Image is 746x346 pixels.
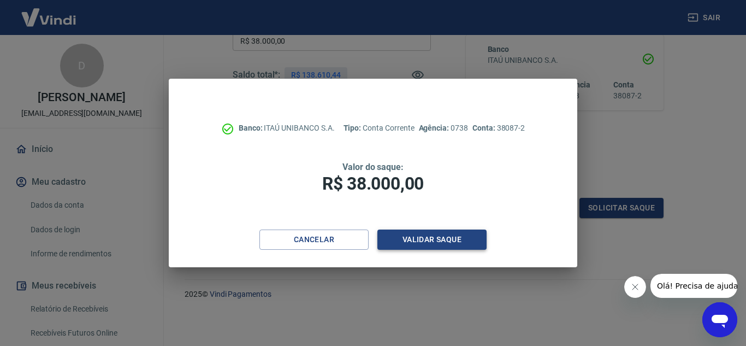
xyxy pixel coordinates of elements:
p: 38087-2 [472,122,525,134]
p: ITAÚ UNIBANCO S.A. [239,122,335,134]
span: Valor do saque: [342,162,404,172]
span: Banco: [239,124,264,132]
iframe: Mensagem da empresa [650,274,737,298]
span: Olá! Precisa de ajuda? [7,8,92,16]
span: Agência: [419,124,451,132]
iframe: Botão para abrir a janela de mensagens [702,302,737,337]
p: Conta Corrente [344,122,415,134]
button: Cancelar [259,230,369,250]
iframe: Fechar mensagem [624,276,646,298]
span: Conta: [472,124,497,132]
span: Tipo: [344,124,363,132]
p: 0738 [419,122,468,134]
span: R$ 38.000,00 [322,173,424,194]
button: Validar saque [377,230,487,250]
